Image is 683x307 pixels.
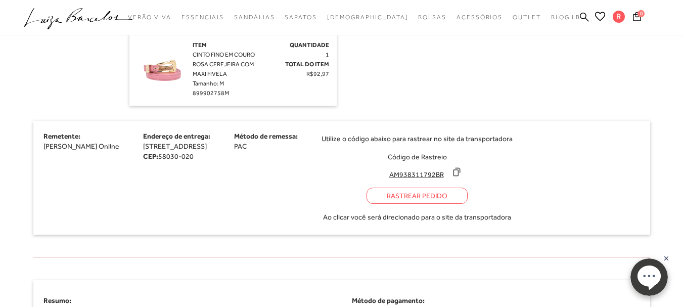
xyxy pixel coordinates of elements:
[234,142,247,150] span: PAC
[457,14,503,21] span: Acessórios
[327,8,408,27] a: noSubCategoriesText
[285,8,316,27] a: categoryNavScreenReaderText
[327,14,408,21] span: [DEMOGRAPHIC_DATA]
[551,14,580,21] span: BLOG LB
[608,10,630,26] button: R
[234,14,275,21] span: Sandálias
[128,14,171,21] span: Verão Viva
[143,152,158,160] strong: CEP:
[630,11,644,25] button: 0
[285,14,316,21] span: Sapatos
[388,153,447,161] span: Código de Rastreio
[306,70,329,77] span: R$92,97
[193,51,255,77] span: CINTO FINO EM COURO ROSA CEREJEIRA COM MAXI FIVELA
[418,8,446,27] a: categoryNavScreenReaderText
[613,11,625,23] span: R
[290,41,329,49] span: Quantidade
[513,8,541,27] a: categoryNavScreenReaderText
[193,41,207,49] span: Item
[181,14,224,21] span: Essenciais
[285,61,329,68] span: Total do Item
[326,51,329,58] span: 1
[418,14,446,21] span: Bolsas
[143,132,210,140] span: Endereço de entrega:
[137,40,188,91] img: CINTO FINO EM COURO ROSA CEREJEIRA COM MAXI FIVELA
[551,8,580,27] a: BLOG LB
[193,80,224,87] span: Tamanho: M
[193,90,229,97] span: 899902758M
[367,188,468,204] a: Rastrear Pedido
[43,142,119,150] span: [PERSON_NAME] Online
[323,212,511,222] span: Ao clicar você será direcionado para o site da transportadora
[638,10,645,17] span: 0
[181,8,224,27] a: categoryNavScreenReaderText
[43,132,80,140] span: Remetente:
[128,8,171,27] a: categoryNavScreenReaderText
[513,14,541,21] span: Outlet
[457,8,503,27] a: categoryNavScreenReaderText
[43,295,332,306] h4: Resumo:
[143,142,207,150] span: [STREET_ADDRESS]
[234,132,298,140] span: Método de remessa:
[352,295,640,306] h4: Método de pagamento:
[234,8,275,27] a: categoryNavScreenReaderText
[322,134,513,144] span: Utilize o código abaixo para rastrear no site da transportadora
[158,152,194,160] span: 58030-020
